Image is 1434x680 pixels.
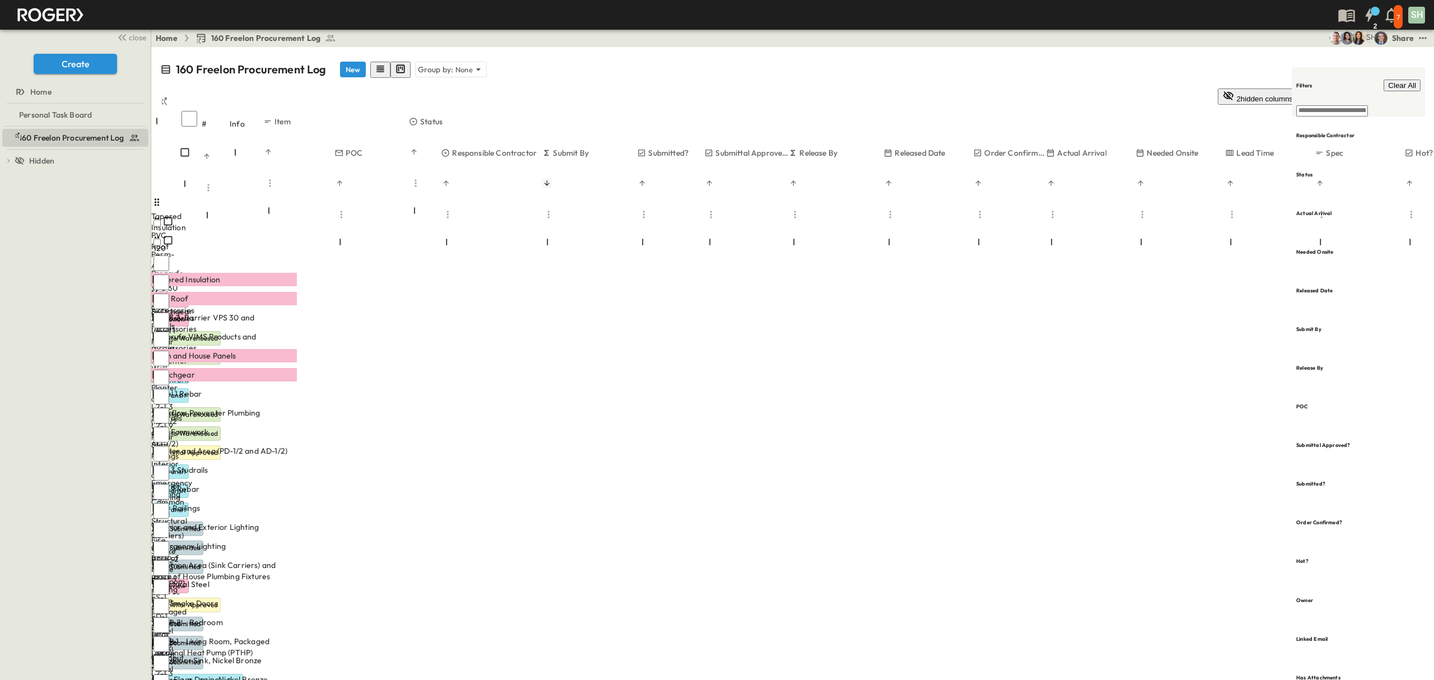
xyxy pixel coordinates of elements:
[153,351,169,366] input: Select row
[153,446,169,462] input: Select row
[542,178,552,188] button: Sort
[153,636,169,652] input: Select row
[455,64,473,75] p: None
[153,408,169,423] input: Select row
[895,147,945,159] p: Released Date
[2,84,146,100] a: Home
[1352,31,1365,45] img: Kim Bowen (kbowen@cahill-sf.com)
[1296,248,1333,255] h6: Needed Onsite
[153,370,169,385] input: Select row
[418,64,454,75] p: Group by:
[153,655,169,671] input: Select row
[153,464,208,476] span: L2-L3 Studrails
[1296,132,1354,139] h6: Responsible Contractor
[1384,80,1421,91] button: Clear All
[1218,89,1298,105] button: 2hidden columns
[1296,480,1325,487] h6: Submitted?
[153,445,287,457] span: Planter and Area (PD-1/2 and AD-1/2)
[1408,7,1425,24] div: SH
[202,181,215,194] button: Menu
[1340,31,1354,45] img: Fabiola Canchola (fcanchola@cahill-sf.com)
[19,132,124,143] span: 160 Freelon Procurement Log
[715,147,788,159] p: Submittal Approved?
[370,62,390,78] button: row view
[1329,31,1343,45] img: Mickie Parrish (mparrish@cahill-sf.com)
[1057,147,1106,159] p: Actual Arrival
[153,521,259,533] span: Interior and Exterior Lighting
[153,331,295,353] span: Preprufe VIMS Products and Accessories
[153,522,169,538] input: Select row
[1416,147,1433,159] p: Hot?
[195,32,337,44] a: 160 Freelon Procurement Log
[2,106,148,124] div: Personal Task Boardtest
[153,541,226,552] span: Emergency Lighting
[153,239,161,246] input: Select row
[230,108,263,139] div: Info
[151,268,179,324] div: Preprufe VIMS Products and Accessories
[202,108,230,139] div: #
[2,130,146,146] a: 160 Freelon Procurement Log
[340,62,366,77] button: New
[346,147,362,159] p: POC
[883,178,893,188] button: Sort
[1147,147,1198,159] p: Needed Onsite
[153,294,169,309] input: Select row
[153,560,169,576] input: Select row
[1296,82,1312,89] h6: Filters
[153,312,295,334] span: Perm-A-Barrier VPS 30 and Accessories
[1225,178,1235,188] button: Sort
[1296,403,1308,410] h6: POC
[153,255,169,271] input: Select row
[153,579,169,595] input: Select row
[263,147,273,157] button: Sort
[151,496,179,597] div: Common Area (Sink Carriers) and Back of House Plumbing Fixtures
[129,32,146,43] span: close
[151,477,179,500] div: Emergency Lighting
[153,407,260,418] span: Backflow Preventer Plumbing
[181,111,197,127] input: Select all rows
[799,147,837,159] p: Release By
[1296,441,1350,449] h6: Submittal Approved?
[1396,13,1400,22] p: 7
[2,129,148,147] div: 160 Freelon Procurement Logtest
[153,313,169,328] input: Select row
[153,465,169,481] input: Select row
[153,579,209,590] span: Structural Steel
[334,178,344,188] button: Sort
[1366,31,1376,43] div: Steven Habon (shabon@guzmangc.com)
[153,655,262,666] span: FS-1, Floor Sink, Nickel Bronze
[1296,287,1333,294] h6: Released Date
[1296,597,1313,604] h6: Owner
[202,151,212,161] button: Sort
[153,483,199,495] span: L2-L9 Rebar
[153,274,169,290] input: Select row
[153,560,295,582] span: Common Area (Sink Carriers) and Back of House Plumbing Fixtures
[704,178,714,188] button: Sort
[274,116,291,127] p: Item
[420,116,443,127] p: Status
[153,388,202,399] span: Level 1 Rebar
[1236,147,1274,159] p: Lead Time
[1416,31,1430,45] button: test
[553,147,589,159] p: Submit By
[153,636,295,658] span: PTHP-1 - Living Room, Packaged Terminal Heat Pump (PTHP)
[1296,519,1342,526] h6: Order Confirmed?
[153,332,169,347] input: Select row
[153,427,169,443] input: Select row
[153,220,161,227] input: Select row
[153,617,169,633] input: Select row
[153,389,169,404] input: Select row
[2,107,146,123] a: Personal Task Board
[1296,171,1312,178] h6: Status
[153,598,169,614] input: Select row
[788,178,798,188] button: Sort
[153,484,169,500] input: Select row
[153,503,169,519] input: Select row
[34,54,117,74] button: Create
[176,62,327,77] p: 160 Freelon Procurement Log
[637,178,647,188] button: Sort
[263,176,277,190] button: Menu
[1296,635,1328,642] h6: Linked Email
[648,147,688,159] p: Submitted?
[30,86,52,97] span: Home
